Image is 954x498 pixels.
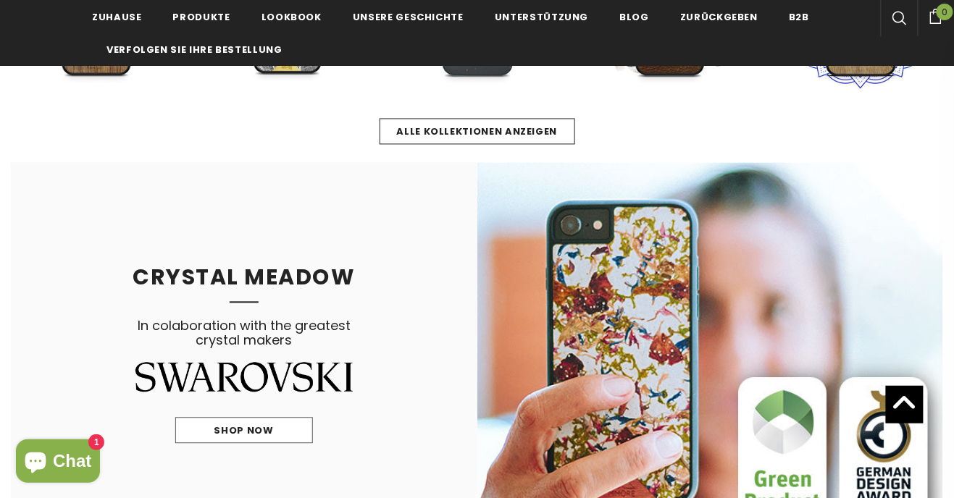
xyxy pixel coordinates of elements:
a: Verfolgen Sie Ihre Bestellung [106,33,283,65]
span: Blog [619,10,649,24]
span: In colaboration with the greatest crystal makers [135,317,353,386]
span: CRYSTAL MEADOW [133,262,355,293]
span: Unterstützung [495,10,588,24]
span: 0 [937,4,953,20]
span: Alle Kollektionen anzeigen [397,125,558,139]
span: Produkte [173,10,230,24]
inbox-online-store-chat: Onlineshop-Chat von Shopify [12,439,104,486]
span: Shop Now [214,424,274,438]
span: Zuhause [92,10,142,24]
span: Lookbook [261,10,322,24]
a: Alle Kollektionen anzeigen [380,119,575,145]
span: Verfolgen Sie Ihre Bestellung [106,43,283,56]
a: 0 [917,7,954,24]
span: B2B [789,10,809,24]
span: Zurückgeben [680,10,758,24]
span: Unsere Geschichte [353,10,464,24]
img: Swarovski Logo [135,363,353,392]
a: Shop Now [175,418,313,444]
